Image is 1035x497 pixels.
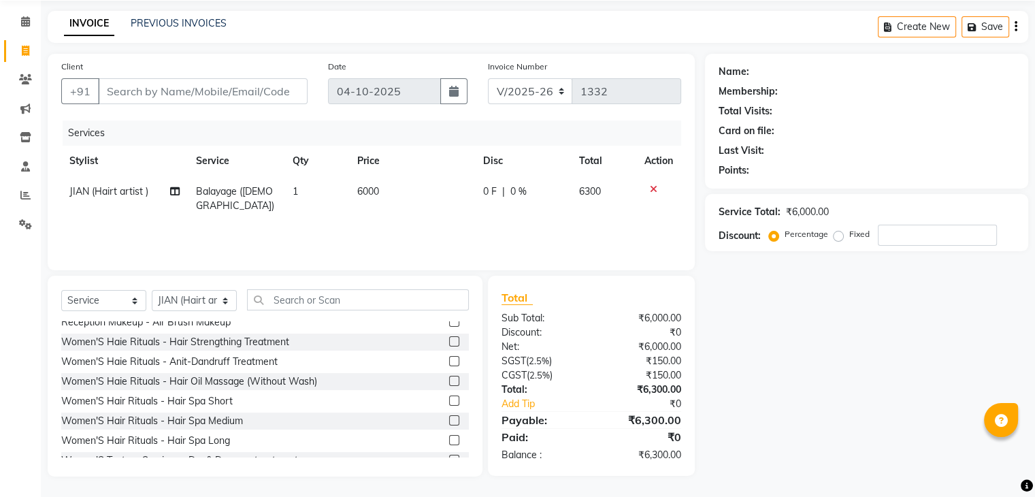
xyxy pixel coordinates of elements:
div: Points: [719,163,749,178]
span: 2.5% [529,370,550,381]
button: +91 [61,78,99,104]
div: ( ) [491,354,591,368]
span: 1 [293,185,298,197]
span: JIAN (Hairt artist ) [69,185,148,197]
div: Women'S Haie Rituals - Hair Oil Massage (Without Wash) [61,374,317,389]
div: Discount: [491,325,591,340]
div: ₹6,300.00 [591,448,691,462]
div: Women'S Haie Rituals - Hair Strengthing Treatment [61,335,289,349]
div: Reception Makeup - Air Brush Makeup [61,315,231,330]
div: Membership: [719,84,778,99]
a: Add Tip [491,397,608,411]
a: INVOICE [64,12,114,36]
span: 0 F [483,185,497,199]
th: Stylist [61,146,188,176]
div: Paid: [491,429,591,445]
div: ₹150.00 [591,368,691,383]
div: Card on file: [719,124,774,138]
span: CGST [502,369,527,381]
button: Create New [878,16,956,37]
th: Action [636,146,681,176]
div: ₹6,000.00 [591,340,691,354]
th: Total [571,146,636,176]
span: SGST [502,355,526,367]
div: Net: [491,340,591,354]
span: | [502,185,505,199]
div: ₹0 [608,397,691,411]
div: Total: [491,383,591,397]
div: Women'S Hair Rituals - Hair Spa Short [61,394,233,408]
div: Name: [719,65,749,79]
span: Balayage ([DEMOGRAPHIC_DATA]) [196,185,274,212]
div: Balance : [491,448,591,462]
div: Sub Total: [491,311,591,325]
span: 6000 [357,185,379,197]
div: Last Visit: [719,144,764,158]
div: Women'S Texture Services - Dry & Damage treatment [61,453,298,468]
span: 0 % [510,185,527,199]
div: ₹6,300.00 [591,383,691,397]
div: ₹6,000.00 [591,311,691,325]
div: ₹6,300.00 [591,412,691,428]
input: Search or Scan [247,289,469,310]
div: Women'S Haie Rituals - Anit-Dandruff Treatment [61,355,278,369]
span: Total [502,291,533,305]
div: Women'S Hair Rituals - Hair Spa Medium [61,414,243,428]
span: 6300 [579,185,601,197]
div: Total Visits: [719,104,772,118]
div: Services [63,121,691,146]
div: Women'S Hair Rituals - Hair Spa Long [61,434,230,448]
button: Save [962,16,1009,37]
th: Disc [475,146,571,176]
div: ₹0 [591,429,691,445]
th: Qty [284,146,349,176]
label: Client [61,61,83,73]
input: Search by Name/Mobile/Email/Code [98,78,308,104]
th: Price [349,146,475,176]
div: ( ) [491,368,591,383]
span: 2.5% [529,355,549,366]
label: Percentage [785,228,828,240]
a: PREVIOUS INVOICES [131,17,227,29]
div: Discount: [719,229,761,243]
div: ₹150.00 [591,354,691,368]
div: ₹6,000.00 [786,205,829,219]
label: Date [328,61,346,73]
label: Fixed [849,228,870,240]
div: ₹0 [591,325,691,340]
label: Invoice Number [488,61,547,73]
th: Service [188,146,284,176]
div: Payable: [491,412,591,428]
div: Service Total: [719,205,781,219]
